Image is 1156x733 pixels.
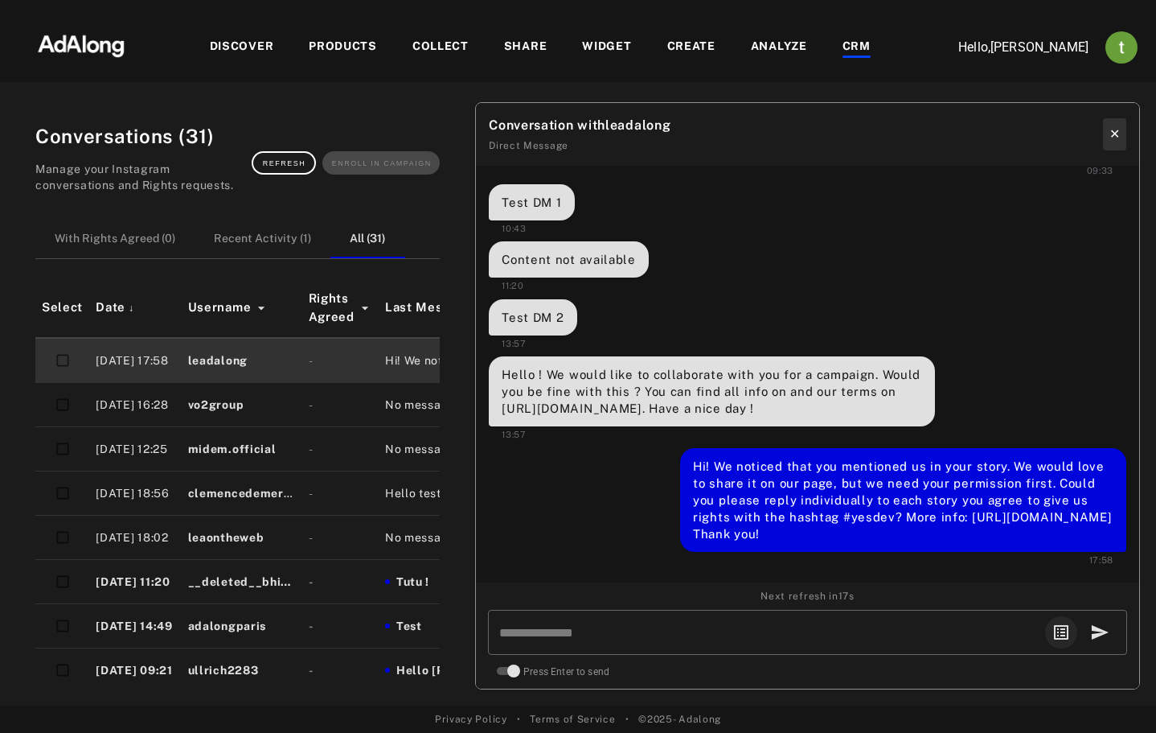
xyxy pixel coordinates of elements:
[379,278,539,338] th: Last Message
[188,398,244,411] strong: vo2group
[751,38,807,57] div: ANALYZE
[638,712,721,727] span: © 2025 - Adalong
[188,354,248,367] strong: leadalong
[1103,118,1126,150] button: Close conversation
[35,162,252,193] p: Manage your Instagram conversations and Rights requests.
[489,138,670,153] div: Direct Message
[309,38,377,57] div: PRODUCTS
[188,487,306,500] strong: clemencedemerliac
[1105,31,1138,64] img: ACg8ocJj1Mp6hOb8A41jL1uwSMxz7God0ICt0FEFk954meAQ=s96-c
[693,458,1113,542] div: Hi! We noticed that you mentioned us in your story. We would love to share it on our page, but we...
[396,662,533,679] span: Hello [PERSON_NAME]
[396,618,422,635] span: Test
[1101,27,1142,68] button: Account settings
[667,38,715,57] div: CREATE
[89,516,181,560] td: [DATE] 18:02
[489,428,527,442] div: 13:57
[188,443,277,455] strong: midem.official
[330,220,405,258] button: All (31)
[489,337,527,351] div: 13:57
[10,20,152,68] img: 63233d7d88ed69de3c212112c67096b6.png
[188,531,264,544] strong: leaontheweb
[502,366,922,417] div: Hello ! We would like to collaborate with you for a campaign. Would you be fine with this ? You c...
[502,309,564,326] div: Test DM 2
[252,151,316,174] button: Refresh
[530,712,615,727] a: Terms of Service
[385,485,470,502] span: Hello test June
[263,159,306,167] span: Refresh
[89,427,181,472] td: [DATE] 12:25
[625,712,629,727] span: •
[1084,616,1116,649] button: send message
[309,441,372,458] div: -
[1045,616,1077,649] button: select template
[489,279,524,293] div: 11:20
[1089,554,1127,567] div: 17:58
[760,589,855,603] span: Next refresh in 17 s
[309,574,372,591] div: -
[188,620,266,632] strong: adalongparis
[188,664,259,677] strong: ullrich2283
[309,618,372,635] div: -
[502,251,636,268] div: Content not available
[309,662,372,679] div: -
[188,299,296,317] div: Username
[502,194,561,211] div: Test DM 1
[309,529,372,546] div: -
[928,38,1088,57] p: Hello, [PERSON_NAME]
[89,338,181,383] td: [DATE] 17:58
[385,529,462,546] span: No messages
[396,574,429,591] span: Tutu !
[489,222,527,236] div: 10:43
[195,220,330,258] button: Recent Activity (1)
[89,560,181,604] td: [DATE] 11:20
[309,352,372,369] div: -
[385,352,533,369] span: Hi! We noticed that you mentioned us in your story. We would love to share it on our page, but we...
[523,666,609,677] span: Press Enter to send
[504,38,547,57] div: SHARE
[309,290,372,326] div: Rights Agreed
[412,38,469,57] div: COLLECT
[89,604,181,649] td: [DATE] 14:49
[188,575,376,588] strong: __deleted__bhiebefgfeaafceea
[385,441,462,458] span: No messages
[582,38,631,57] div: WIDGET
[517,712,521,727] span: •
[1076,656,1156,733] iframe: Chat Widget
[35,121,252,150] h2: Conversations ( 31 )
[309,485,372,502] div: -
[385,397,462,414] span: No messages
[96,299,174,317] div: Date
[309,397,372,414] div: -
[1087,164,1127,178] div: 09:33
[35,220,195,258] button: With Rights Agreed (0)
[210,38,274,57] div: DISCOVER
[42,299,83,317] div: Select
[435,712,507,727] a: Privacy Policy
[489,116,670,135] div: Conversation with leadalong
[129,301,134,315] span: ↓
[89,472,181,516] td: [DATE] 18:56
[89,383,181,427] td: [DATE] 16:28
[842,38,871,57] div: CRM
[89,649,181,693] td: [DATE] 09:21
